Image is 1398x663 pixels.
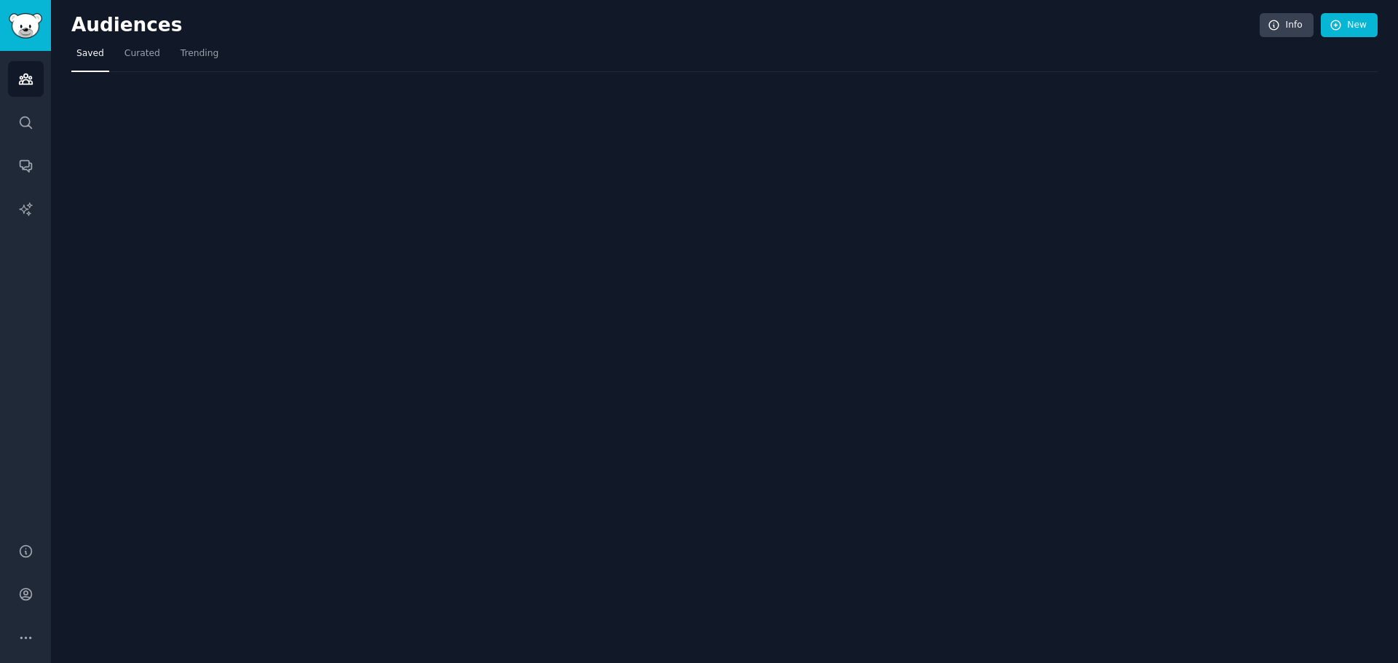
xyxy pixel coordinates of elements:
a: Curated [119,42,165,72]
a: New [1321,13,1378,38]
span: Curated [125,47,160,60]
a: Info [1260,13,1314,38]
h2: Audiences [71,14,1260,37]
span: Saved [76,47,104,60]
span: Trending [181,47,218,60]
img: GummySearch logo [9,13,42,39]
a: Saved [71,42,109,72]
a: Trending [175,42,224,72]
